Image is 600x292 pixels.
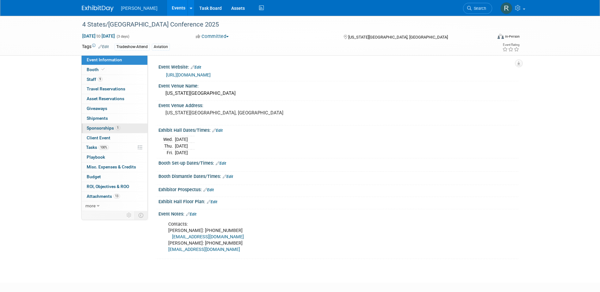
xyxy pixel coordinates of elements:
div: Exhibit Hall Floor Plan: [158,197,518,205]
pre: [US_STATE][GEOGRAPHIC_DATA], [GEOGRAPHIC_DATA] [165,110,301,116]
span: 9 [98,77,102,82]
span: 13 [114,194,120,198]
span: 100% [99,145,109,150]
div: Exhibitor Prospectus: [158,185,518,193]
a: Attachments13 [82,192,147,201]
a: ROI, Objectives & ROO [82,182,147,192]
div: In-Person [505,34,520,39]
div: Exhibit Hall Dates/Times: [158,125,518,134]
a: Tasks100% [82,143,147,152]
td: Toggle Event Tabs [134,211,147,219]
img: Rebecca Deis [500,2,512,14]
span: Playbook [87,155,105,160]
span: (3 days) [116,34,129,39]
a: Edit [98,45,109,49]
a: Booth [82,65,147,75]
span: [US_STATE][GEOGRAPHIC_DATA], [GEOGRAPHIC_DATA] [348,35,448,40]
a: Edit [216,161,226,166]
a: more [82,201,147,211]
i: Booth reservation complete [102,68,105,71]
td: Wed. [163,136,175,143]
div: Booth Dismantle Dates/Times: [158,172,518,180]
span: Misc. Expenses & Credits [87,164,136,169]
div: Booth Set-up Dates/Times: [158,158,518,167]
td: [DATE] [175,143,188,149]
img: Format-Inperson.png [498,34,504,39]
span: Staff [87,77,102,82]
a: Giveaways [82,104,147,113]
span: 1 [115,125,120,130]
a: Edit [203,188,214,192]
a: Edit [207,200,217,204]
button: Committed [194,33,231,40]
span: more [85,203,96,208]
span: Giveaways [87,106,107,111]
a: [EMAIL_ADDRESS][DOMAIN_NAME] [168,247,240,252]
a: Budget [82,172,147,182]
div: Event Venue Name: [158,81,518,89]
span: [DATE] [DATE] [82,33,115,39]
a: Edit [212,128,223,133]
a: Edit [191,65,201,70]
a: Client Event [82,133,147,143]
a: [EMAIL_ADDRESS][DOMAIN_NAME] [172,234,244,240]
a: Playbook [82,153,147,162]
span: Shipments [87,116,108,121]
span: Tasks [86,145,109,150]
img: ExhibitDay [82,5,114,12]
td: Fri. [163,149,175,156]
span: Travel Reservations [87,86,125,91]
a: Sponsorships1 [82,124,147,133]
span: Booth [87,67,106,72]
a: Search [463,3,492,14]
a: Travel Reservations [82,84,147,94]
span: [PERSON_NAME] [121,6,158,11]
span: Asset Reservations [87,96,124,101]
span: Budget [87,174,101,179]
a: Edit [223,174,233,179]
span: Sponsorships [87,125,120,131]
td: Thu. [163,143,175,149]
span: Search [472,6,486,11]
a: [URL][DOMAIN_NAME] [166,72,211,77]
div: Event Venue Address: [158,101,518,109]
div: Event Rating [502,43,519,46]
span: ROI, Objectives & ROO [87,184,129,189]
div: Event Format [455,33,520,42]
a: Asset Reservations [82,94,147,104]
span: Client Event [87,135,110,140]
div: [US_STATE][GEOGRAPHIC_DATA] [163,88,514,98]
td: Personalize Event Tab Strip [124,211,135,219]
td: [DATE] [175,149,188,156]
div: 4 States/[GEOGRAPHIC_DATA] Conference 2025 [80,19,483,30]
a: Event Information [82,55,147,65]
a: Shipments [82,114,147,123]
a: Staff9 [82,75,147,84]
span: Attachments [87,194,120,199]
div: Tradeshow-Attend [114,44,150,50]
a: Edit [186,212,196,216]
div: Aviation [152,44,170,50]
td: [DATE] [175,136,188,143]
span: to [96,33,102,39]
a: Misc. Expenses & Credits [82,162,147,172]
span: Event Information [87,57,122,62]
div: Contacts: [PERSON_NAME]: [PHONE_NUMBER] [PERSON_NAME]: [PHONE_NUMBER] [164,218,449,256]
div: Event Notes: [158,209,518,217]
td: Tags [82,43,109,51]
div: Event Website: [158,62,518,70]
